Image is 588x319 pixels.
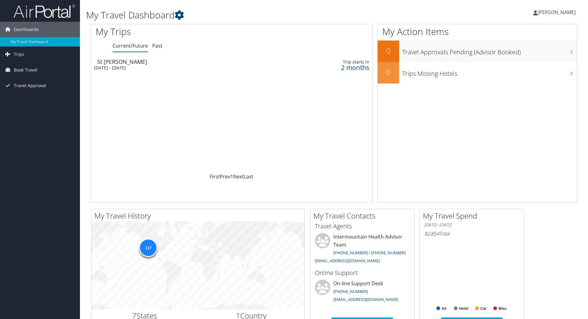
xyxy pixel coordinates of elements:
a: First [210,173,220,180]
a: Past [152,42,162,49]
span: Book Travel [14,62,38,78]
li: On-line Support Desk [312,280,413,305]
div: St [PERSON_NAME] [97,59,265,64]
a: Next [233,173,244,180]
img: airportal-logo.png [14,4,75,18]
span: Travel Approval [14,78,46,93]
text: Hotel [459,306,468,311]
h3: Travel Agents [315,222,410,231]
text: Car [480,306,487,311]
span: [PERSON_NAME] [538,9,576,16]
a: Current/Future [113,42,148,49]
a: [PHONE_NUMBER] / [PHONE_NUMBER] [333,250,406,255]
a: [PERSON_NAME] [533,3,582,21]
h2: My Travel History [94,211,304,221]
h2: My Travel Spend [423,211,524,221]
h2: My Travel Contacts [313,211,414,221]
div: 117 [139,239,157,257]
div: [DATE] - [DATE] [94,65,262,71]
h3: Online Support [315,269,410,277]
h1: My Trips [96,25,251,38]
text: Misc [499,306,507,311]
h3: Travel Approvals Pending (Advisor Booked) [402,45,577,56]
div: 2 months [299,65,369,70]
h6: Total [424,230,519,237]
li: Intermountain Health Advisor Team [312,233,413,266]
h6: [DATE] - [DATE] [424,222,519,228]
a: [EMAIL_ADDRESS][DOMAIN_NAME] [333,297,398,302]
a: [EMAIL_ADDRESS][DOMAIN_NAME] [315,258,380,263]
a: Last [244,173,253,180]
h2: 0 [378,67,399,77]
a: 0Travel Approvals Pending (Advisor Booked) [378,41,577,62]
span: $2,854 [424,230,439,237]
span: Trips [14,47,24,62]
h1: My Travel Dashboard [86,9,417,21]
a: Prev [220,173,230,180]
a: [PHONE_NUMBER] [333,289,368,294]
a: 1 [230,173,233,180]
a: 0Trips Missing Hotels [378,62,577,84]
div: Trip starts in [299,59,369,65]
text: Air [442,306,447,311]
span: Dashboards [14,22,39,37]
h2: 0 [378,45,399,56]
h3: Trips Missing Hotels [402,66,577,78]
h1: My Action Items [378,25,577,38]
